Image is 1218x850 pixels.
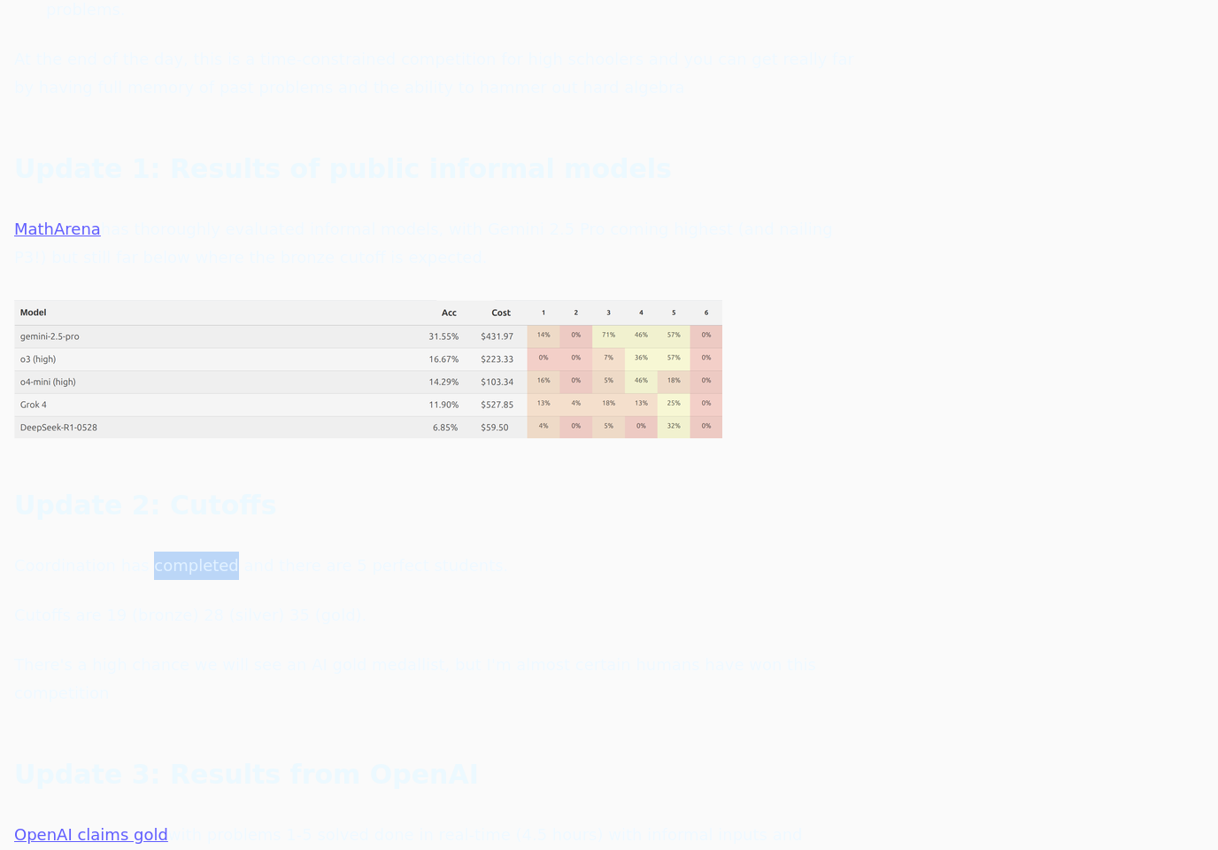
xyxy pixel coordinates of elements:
[14,152,864,188] h2: Update 1: Results of public informal models
[14,552,864,581] p: Coordination has completed and there are 5 perfect students.
[14,301,722,439] img: Test of informal models
[14,46,864,103] p: At the end of the day, this is a time-constrained competition for high schoolers and you can get ...
[14,220,101,239] a: MathArena
[14,826,168,845] a: OpenAI claims gold
[14,602,864,630] p: Cutoffs are 19 (bronze) 28 (silver) 35 (gold).
[14,216,864,273] p: has thoroughly evaluated informal models, with Gemini 2.5 Pro coming highest (and nailing P3!) bu...
[14,652,864,708] p: There's a high chance we will see an AI gold medallist, but I'm almost certain humans have won th...
[14,489,864,524] h2: Update 2: Cutoffs
[14,758,864,793] h2: Update 3: Results from OpenAI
